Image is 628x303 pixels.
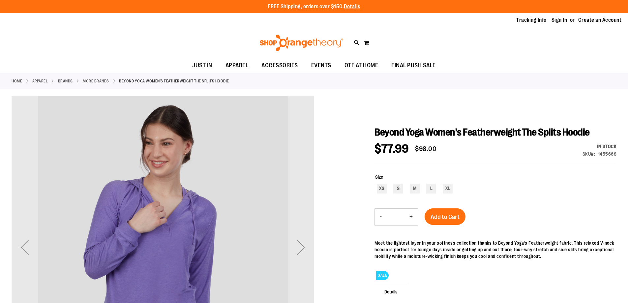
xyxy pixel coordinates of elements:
div: M [410,184,420,194]
div: Availability [583,143,617,150]
span: Size [375,174,383,180]
span: Add to Cart [431,213,460,221]
a: Sign In [552,16,567,24]
span: Beyond Yoga Women's Featherweight The Splits Hoodie [374,127,590,138]
a: Create an Account [578,16,622,24]
span: ACCESSORIES [261,58,298,73]
button: Decrease product quantity [375,209,387,225]
a: FINAL PUSH SALE [385,58,442,73]
span: $77.99 [374,142,408,156]
a: OTF AT HOME [338,58,385,73]
div: 1455668 [598,151,617,157]
span: FINAL PUSH SALE [391,58,436,73]
a: BRANDS [58,78,73,84]
div: XL [443,184,453,194]
a: Home [12,78,22,84]
p: FREE Shipping, orders over $150. [268,3,360,11]
span: EVENTS [311,58,331,73]
a: EVENTS [305,58,338,73]
a: APPAREL [32,78,48,84]
span: OTF AT HOME [344,58,378,73]
strong: SKU [583,151,595,157]
strong: Beyond Yoga Women's Featherweight The Splits Hoodie [119,78,229,84]
div: XS [377,184,387,194]
a: Details [344,4,360,10]
div: L [426,184,436,194]
span: JUST IN [192,58,212,73]
button: Add to Cart [425,208,465,225]
img: Shop Orangetheory [259,35,344,51]
div: In stock [583,143,617,150]
div: Meet the lightest layer in your softness collection thanks to Beyond Yoga's Featherweight fabric.... [374,240,616,259]
span: $98.00 [415,145,436,153]
span: SALE [376,271,389,280]
a: JUST IN [186,58,219,73]
a: Tracking Info [516,16,547,24]
span: APPAREL [225,58,249,73]
button: Increase product quantity [404,209,418,225]
a: APPAREL [219,58,255,73]
a: ACCESSORIES [255,58,305,73]
span: Details [374,283,407,300]
input: Product quantity [387,209,404,225]
div: S [393,184,403,194]
a: More Brands [83,78,109,84]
